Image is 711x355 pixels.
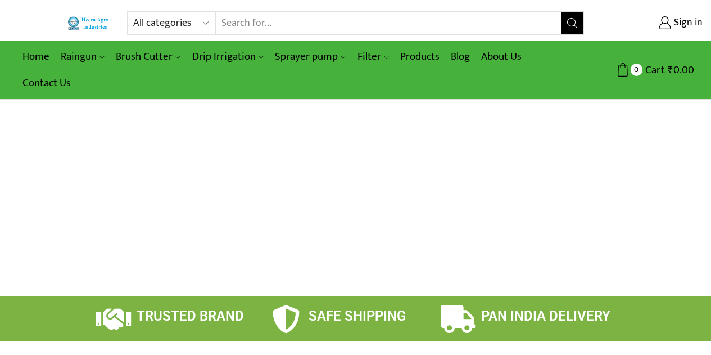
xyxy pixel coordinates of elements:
a: Blog [445,43,475,70]
a: Brush Cutter [110,43,186,70]
a: Sprayer pump [269,43,351,70]
a: Products [395,43,445,70]
a: Contact Us [17,70,76,96]
a: About Us [475,43,527,70]
a: Home [17,43,55,70]
span: Sign in [671,16,703,30]
button: Search button [561,12,583,34]
a: Drip Irrigation [187,43,269,70]
span: SAFE SHIPPING [309,308,406,324]
span: PAN INDIA DELIVERY [481,308,610,324]
a: Raingun [55,43,110,70]
span: TRUSTED BRAND [137,308,244,324]
span: Cart [642,62,665,78]
span: 0 [631,64,642,75]
span: ₹ [668,61,673,79]
a: Filter [352,43,395,70]
input: Search for... [216,12,561,34]
bdi: 0.00 [668,61,694,79]
a: 0 Cart ₹0.00 [595,60,694,80]
a: Sign in [601,13,703,33]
